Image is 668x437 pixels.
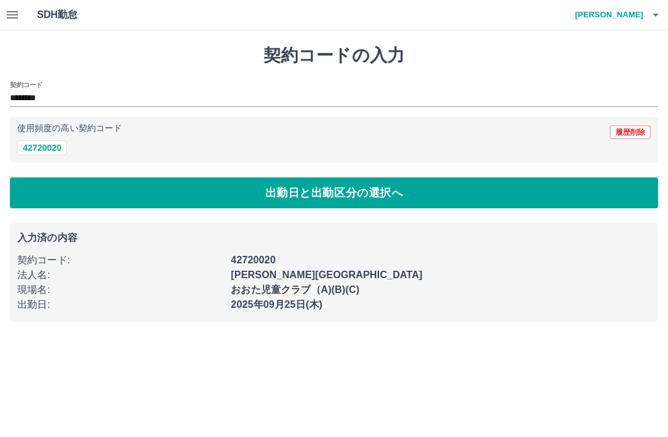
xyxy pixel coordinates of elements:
button: 履歴削除 [610,125,651,139]
button: 出勤日と出勤区分の選択へ [10,177,658,208]
b: [PERSON_NAME][GEOGRAPHIC_DATA] [231,269,422,280]
p: 入力済の内容 [17,233,651,243]
button: 42720020 [17,140,67,155]
h2: 契約コード [10,80,43,90]
p: 法人名 : [17,268,223,282]
p: 契約コード : [17,253,223,268]
p: 現場名 : [17,282,223,297]
h1: 契約コードの入力 [10,45,658,66]
p: 使用頻度の高い契約コード [17,124,122,133]
b: 2025年09月25日(木) [231,299,322,310]
p: 出勤日 : [17,297,223,312]
b: おおた児童クラブ（A)(B)(C) [231,284,359,295]
b: 42720020 [231,255,275,265]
